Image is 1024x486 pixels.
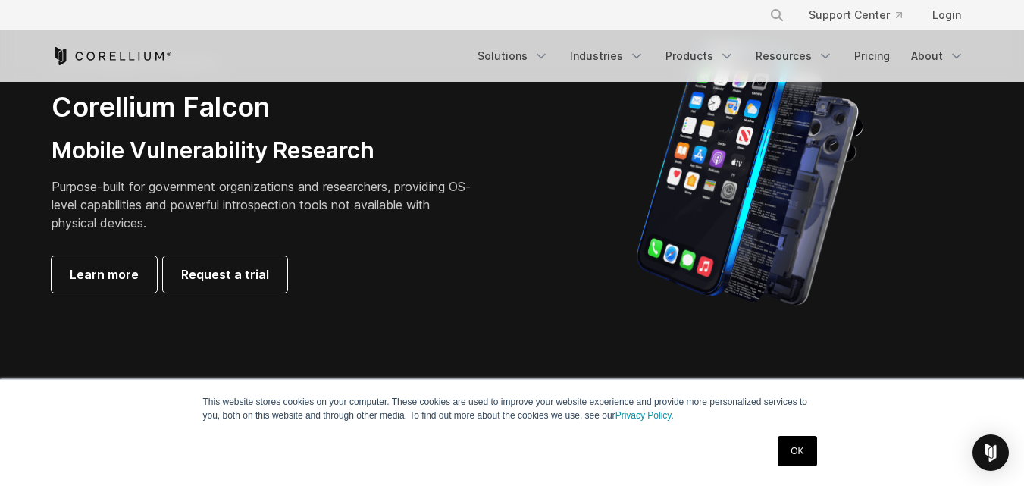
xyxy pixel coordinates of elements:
[203,395,822,422] p: This website stores cookies on your computer. These cookies are used to improve your website expe...
[920,2,973,29] a: Login
[181,265,269,284] span: Request a trial
[52,90,476,124] h2: Corellium Falcon
[52,47,172,65] a: Corellium Home
[763,2,791,29] button: Search
[656,42,744,70] a: Products
[902,42,973,70] a: About
[615,410,674,421] a: Privacy Policy.
[845,42,899,70] a: Pricing
[52,136,476,165] h3: Mobile Vulnerability Research
[972,434,1009,471] div: Open Intercom Messenger
[468,42,558,70] a: Solutions
[797,2,914,29] a: Support Center
[561,42,653,70] a: Industries
[163,256,287,293] a: Request a trial
[468,42,973,70] div: Navigation Menu
[751,2,973,29] div: Navigation Menu
[636,42,864,307] img: iPhone model separated into the mechanics used to build the physical device.
[52,256,157,293] a: Learn more
[70,265,139,284] span: Learn more
[778,436,816,466] a: OK
[747,42,842,70] a: Resources
[52,177,476,232] p: Purpose-built for government organizations and researchers, providing OS-level capabilities and p...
